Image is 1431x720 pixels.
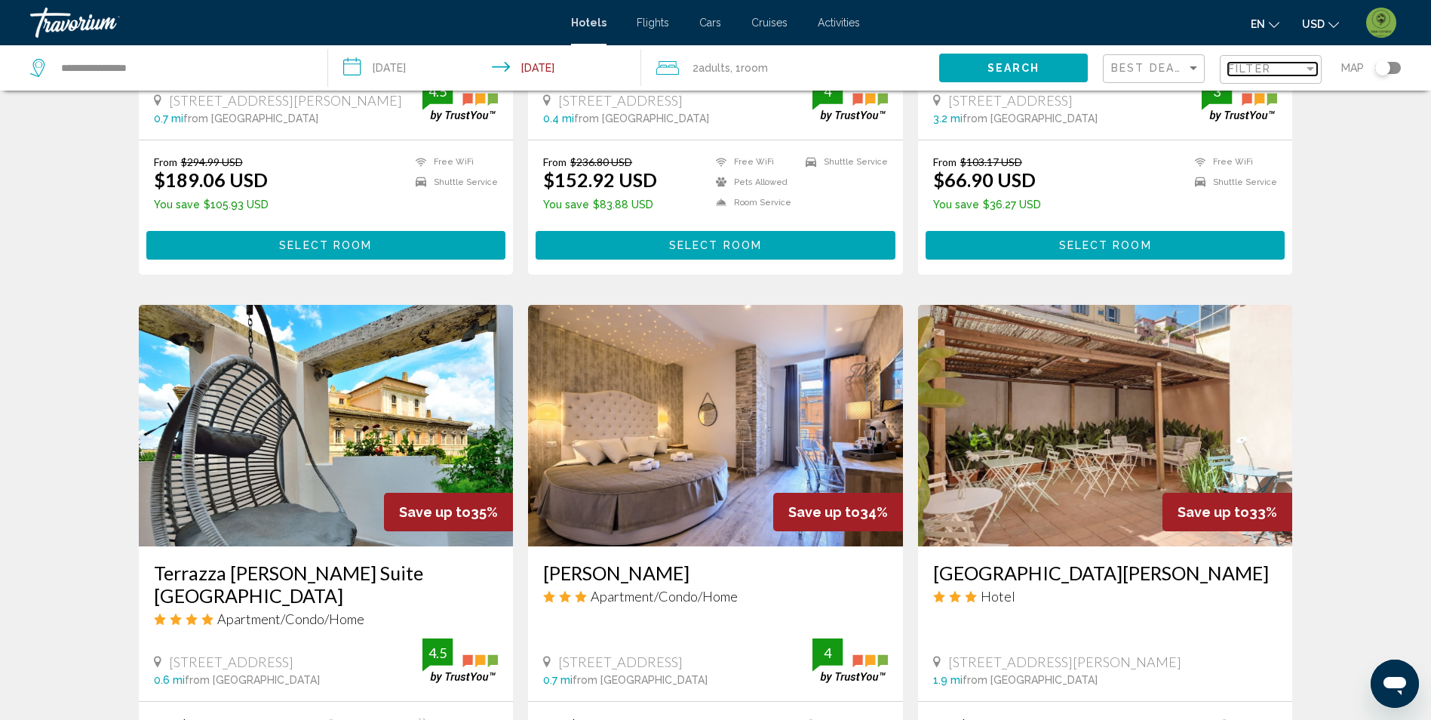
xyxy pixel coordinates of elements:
[788,504,860,520] span: Save up to
[926,235,1285,251] a: Select Room
[181,155,243,168] del: $294.99 USD
[408,155,498,168] li: Free WiFi
[422,77,498,122] img: trustyou-badge.svg
[543,588,888,605] div: 3 star Apartment
[939,54,1088,82] button: Search
[139,305,514,546] img: Hotel image
[146,231,506,259] button: Select Room
[933,155,957,168] span: From
[154,562,499,607] a: Terrazza [PERSON_NAME] Suite [GEOGRAPHIC_DATA]
[1187,155,1277,168] li: Free WiFi
[948,92,1073,109] span: [STREET_ADDRESS]
[1302,13,1339,35] button: Change currency
[558,92,683,109] span: [STREET_ADDRESS]
[987,63,1040,75] span: Search
[960,155,1022,168] del: $103.17 USD
[217,611,364,627] span: Apartment/Condo/Home
[692,57,730,78] span: 2
[154,155,177,168] span: From
[1251,18,1265,30] span: en
[185,674,320,686] span: from [GEOGRAPHIC_DATA]
[543,198,589,211] span: You save
[543,155,567,168] span: From
[637,17,669,29] span: Flights
[798,155,888,168] li: Shuttle Service
[528,305,903,546] img: Hotel image
[408,176,498,189] li: Shuttle Service
[730,57,768,78] span: , 1
[154,112,183,125] span: 0.7 mi
[1362,7,1401,38] button: User Menu
[1111,63,1200,75] mat-select: Sort by
[708,155,798,168] li: Free WiFi
[543,112,574,125] span: 0.4 mi
[1202,82,1232,100] div: 3
[1341,57,1364,78] span: Map
[154,674,185,686] span: 0.6 mi
[543,562,888,584] a: [PERSON_NAME]
[926,231,1285,259] button: Select Room
[751,17,788,29] a: Cruises
[1371,660,1419,708] iframe: Button to launch messaging window
[1364,61,1401,75] button: Toggle map
[818,17,860,29] a: Activities
[773,493,903,531] div: 34%
[981,588,1015,605] span: Hotel
[933,168,1036,191] ins: $66.90 USD
[1302,18,1325,30] span: USD
[812,644,843,662] div: 4
[399,504,471,520] span: Save up to
[571,17,606,29] span: Hotels
[641,45,939,91] button: Travelers: 2 adults, 0 children
[154,611,499,627] div: 4 star Apartment
[574,112,709,125] span: from [GEOGRAPHIC_DATA]
[558,654,683,670] span: [STREET_ADDRESS]
[536,235,895,251] a: Select Room
[918,305,1293,546] img: Hotel image
[933,198,979,211] span: You save
[699,62,730,74] span: Adults
[1178,504,1249,520] span: Save up to
[1187,176,1277,189] li: Shuttle Service
[708,176,798,189] li: Pets Allowed
[1220,54,1322,85] button: Filter
[543,198,657,211] p: $83.88 USD
[708,196,798,209] li: Room Service
[183,112,318,125] span: from [GEOGRAPHIC_DATA]
[573,674,708,686] span: from [GEOGRAPHIC_DATA]
[963,112,1098,125] span: from [GEOGRAPHIC_DATA]
[591,588,738,605] span: Apartment/Condo/Home
[963,674,1098,686] span: from [GEOGRAPHIC_DATA]
[1202,77,1277,122] img: trustyou-badge.svg
[669,240,762,252] span: Select Room
[948,654,1181,670] span: [STREET_ADDRESS][PERSON_NAME]
[1059,240,1152,252] span: Select Room
[741,62,768,74] span: Room
[169,92,402,109] span: [STREET_ADDRESS][PERSON_NAME]
[30,8,556,38] a: Travorium
[154,198,269,211] p: $105.93 USD
[1366,8,1396,38] img: 2Q==
[933,674,963,686] span: 1.9 mi
[384,493,513,531] div: 35%
[422,644,453,662] div: 4.5
[812,638,888,683] img: trustyou-badge.svg
[1111,62,1190,74] span: Best Deals
[328,45,641,91] button: Check-in date: Oct 26, 2025 Check-out date: Oct 27, 2025
[146,235,506,251] a: Select Room
[543,674,573,686] span: 0.7 mi
[933,562,1278,584] a: [GEOGRAPHIC_DATA][PERSON_NAME]
[812,77,888,122] img: trustyou-badge.svg
[1251,13,1279,35] button: Change language
[933,198,1041,211] p: $36.27 USD
[169,654,293,670] span: [STREET_ADDRESS]
[154,168,268,191] ins: $189.06 USD
[933,112,963,125] span: 3.2 mi
[699,17,721,29] a: Cars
